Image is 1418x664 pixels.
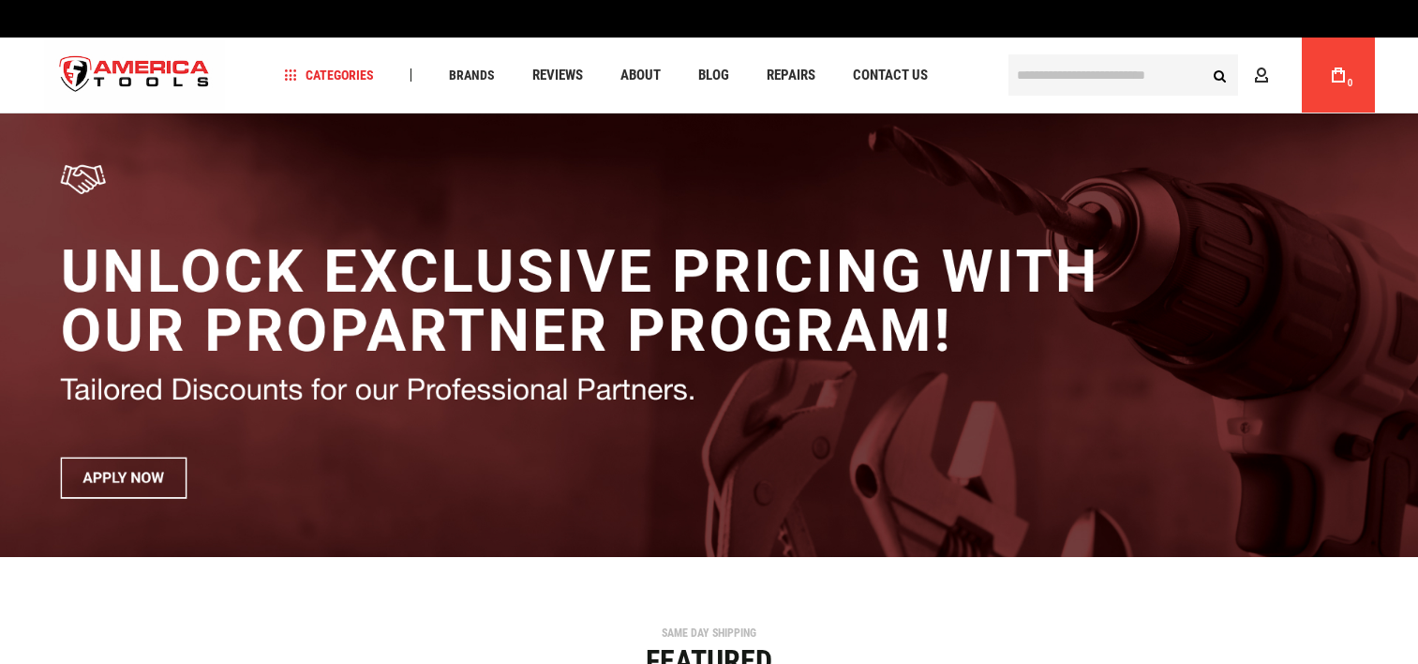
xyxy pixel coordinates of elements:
a: About [612,63,669,88]
div: SAME DAY SHIPPING [39,627,1380,639]
a: Contact Us [844,63,936,88]
span: Blog [698,68,729,83]
a: Brands [440,63,503,88]
a: store logo [44,40,226,111]
span: Repairs [767,68,815,83]
span: Brands [449,68,495,82]
span: Contact Us [853,68,928,83]
a: 0 [1321,38,1356,113]
a: Categories [276,63,382,88]
span: Categories [284,68,374,82]
a: Repairs [758,63,824,88]
a: Blog [690,63,738,88]
button: Search [1202,57,1238,93]
img: America Tools [44,40,226,111]
a: Reviews [524,63,591,88]
span: About [620,68,661,83]
span: 0 [1348,78,1353,88]
span: Reviews [532,68,583,83]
